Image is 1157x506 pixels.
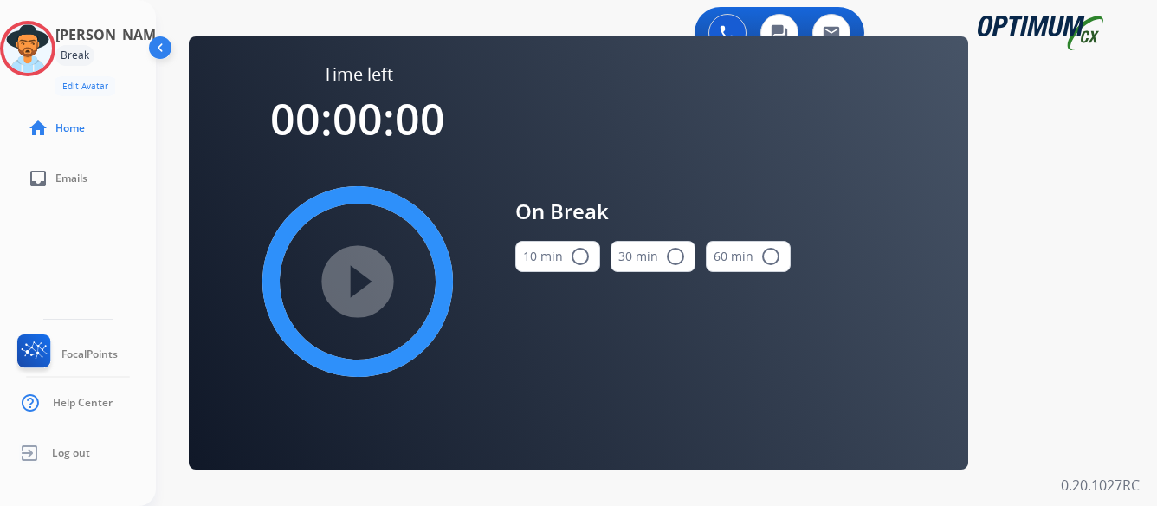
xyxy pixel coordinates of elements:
[14,334,118,374] a: FocalPoints
[55,45,94,66] div: Break
[706,241,791,272] button: 60 min
[665,246,686,267] mat-icon: radio_button_unchecked
[515,241,600,272] button: 10 min
[61,347,118,361] span: FocalPoints
[55,121,85,135] span: Home
[28,118,48,139] mat-icon: home
[270,89,445,148] span: 00:00:00
[515,196,791,227] span: On Break
[760,246,781,267] mat-icon: radio_button_unchecked
[611,241,695,272] button: 30 min
[28,168,48,189] mat-icon: inbox
[323,62,393,87] span: Time left
[55,24,168,45] h3: [PERSON_NAME]
[570,246,591,267] mat-icon: radio_button_unchecked
[3,24,52,73] img: avatar
[1061,475,1140,496] p: 0.20.1027RC
[55,76,115,96] button: Edit Avatar
[55,172,87,185] span: Emails
[53,396,113,410] span: Help Center
[52,446,90,460] span: Log out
